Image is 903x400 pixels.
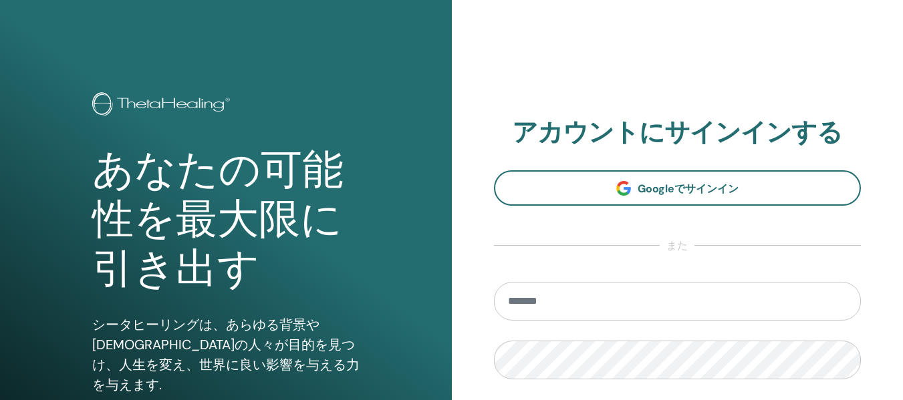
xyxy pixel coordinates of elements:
[638,182,739,196] span: Googleでサインイン
[92,146,360,294] h1: あなたの可能性を最大限に引き出す
[92,315,360,395] p: シータヒーリングは、あらゆる背景や[DEMOGRAPHIC_DATA]の人々が目的を見つけ、人生を変え、世界に良い影響を与える力を与えます.
[494,170,862,206] a: Googleでサインイン
[494,118,862,148] h2: アカウントにサインインする
[660,238,694,254] span: また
